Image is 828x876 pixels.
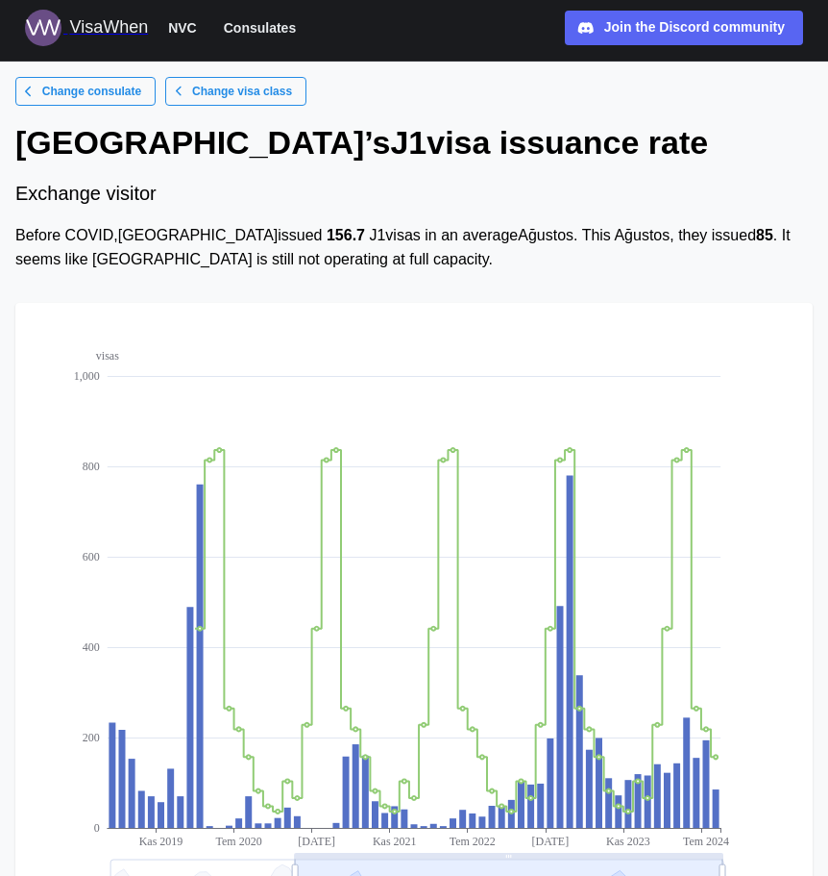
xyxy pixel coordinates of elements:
h1: [GEOGRAPHIC_DATA] ’s J1 visa issuance rate [15,121,813,163]
strong: 85 [756,227,773,243]
span: Consulates [224,16,296,39]
div: VisaWhen [69,14,148,41]
div: Exchange visitor [15,179,813,209]
div: Join the Discord community [604,17,785,38]
text: Kas 2023 [606,835,650,848]
text: Tem 2024 [683,835,729,848]
text: 600 [83,550,100,563]
text: [DATE] [532,835,570,848]
div: Before COVID, [GEOGRAPHIC_DATA] issued J1 visas in an average Ağustos . This Ağustos , they issue... [15,224,813,272]
a: Logo for VisaWhen VisaWhen [25,10,148,46]
text: Tem 2020 [216,835,262,848]
text: visas [96,349,119,363]
text: 200 [83,731,100,744]
text: 1,000 [74,369,100,383]
span: Change visa class [192,78,292,105]
text: Kas 2019 [139,835,183,848]
button: NVC [159,15,206,40]
a: Change visa class [165,77,306,106]
text: 0 [94,821,100,835]
text: 800 [83,460,100,473]
button: Consulates [215,15,304,40]
img: Logo for VisaWhen [25,10,61,46]
strong: 156.7 [327,227,365,243]
a: Change consulate [15,77,156,106]
a: Join the Discord community [565,11,803,45]
span: Change consulate [42,78,141,105]
text: Tem 2022 [450,835,496,848]
text: Kas 2021 [373,835,417,848]
text: 400 [83,640,100,654]
span: NVC [168,16,197,39]
text: [DATE] [298,835,335,848]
